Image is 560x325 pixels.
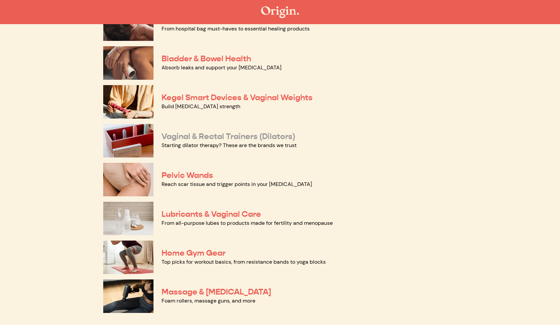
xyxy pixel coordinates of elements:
a: Foam rollers, massage guns, and more [162,297,255,304]
a: Pelvic Wands [162,170,213,180]
a: Reach scar tissue and trigger points in your [MEDICAL_DATA] [162,181,312,188]
img: Bladder & Bowel Health [103,46,153,80]
a: Build [MEDICAL_DATA] strength [162,103,240,110]
img: The Origin Shop [261,6,299,18]
img: Lubricants & Vaginal Care [103,202,153,235]
a: From hospital bag must-haves to essential healing products [162,25,310,32]
a: Kegel Smart Devices & Vaginal Weights [162,92,313,103]
a: Starting dilator therapy? These are the brands we trust [162,142,297,149]
a: Home Gym Gear [162,248,226,258]
a: Massage & [MEDICAL_DATA] [162,287,271,297]
a: Top picks for workout basics, from resistance bands to yoga blocks [162,258,326,265]
a: From all-purpose lubes to products made for fertility and menopause [162,219,333,226]
img: Kegel Smart Devices & Vaginal Weights [103,85,153,119]
img: Massage & Myofascial Release [103,279,153,313]
a: Bladder & Bowel Health [162,54,251,64]
a: Absorb leaks and support your [MEDICAL_DATA] [162,64,282,71]
img: Pelvic Wands [103,163,153,196]
img: Vaginal & Rectal Trainers (Dilators) [103,124,153,157]
a: Vaginal & Rectal Trainers (Dilators) [162,131,295,141]
a: Lubricants & Vaginal Care [162,209,261,219]
img: Home Gym Gear [103,241,153,274]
